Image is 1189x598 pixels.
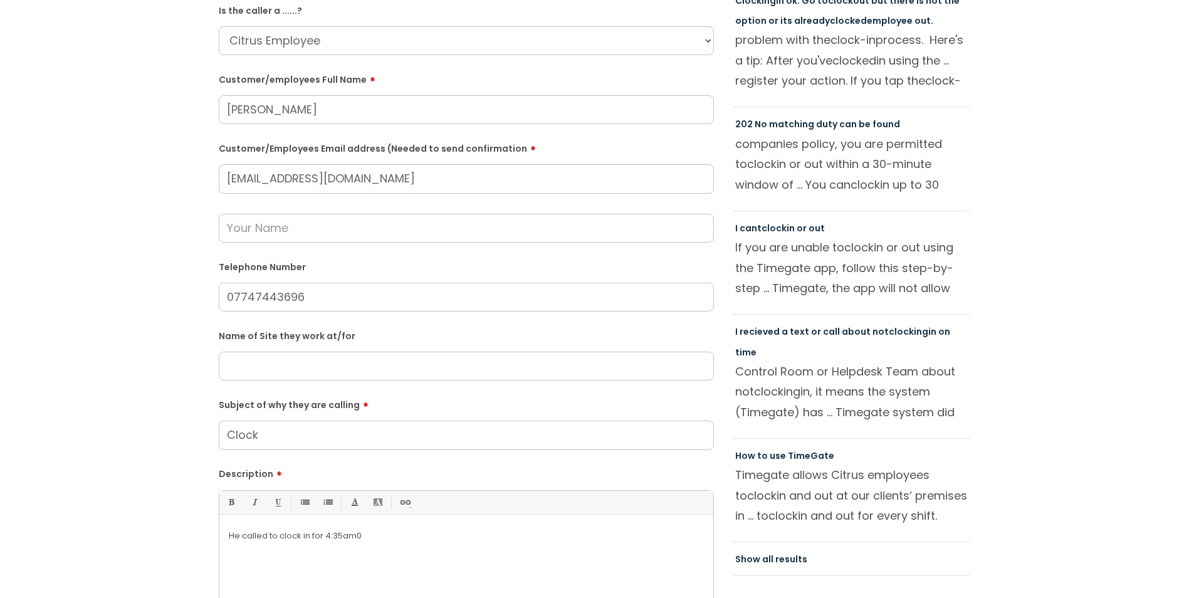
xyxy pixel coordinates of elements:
input: Your Name [219,214,714,243]
p: Control Room or Helpdesk Team about not in, it means the system (Timegate) has ... Timegate syste... [735,362,968,422]
p: He called to clock in for 4:35am0 [229,530,704,542]
span: clocked [832,53,876,68]
span: clock [747,156,777,172]
label: Is the caller a ......? [219,3,714,16]
a: I cantclockin or out [735,222,825,234]
a: Back Color [370,495,385,510]
span: clock-in [830,32,876,48]
a: Italic (Ctrl-I) [246,495,262,510]
p: companies policy, you are permitted to in or out within a 30-minute window of ... You can in up t... [735,134,968,194]
a: Underline(Ctrl-U) [270,495,285,510]
a: Show all results [735,553,807,565]
a: • Unordered List (Ctrl-Shift-7) [296,495,312,510]
a: 1. Ordered List (Ctrl-Shift-8) [320,495,335,510]
a: I recieved a text or call about notclockingin on time [735,325,950,358]
input: Email [219,164,714,193]
span: clocking [754,384,800,399]
span: clock [844,239,874,255]
label: Customer/Employees Email address (Needed to send confirmation [219,139,714,154]
a: Bold (Ctrl-B) [223,495,239,510]
p: Timegate allows Citrus employees to in and out at our clients’ premises in ... to in and out for ... [735,465,968,525]
p: problem with the process. Here's a tip: After you've in using the ... register your action. If yo... [735,30,968,90]
span: clock [747,488,777,503]
label: Name of Site they work at/for [219,328,714,342]
span: clocking [889,325,928,338]
span: clocked [830,14,867,27]
span: clock [851,177,880,192]
span: clock [762,222,787,234]
a: Link [397,495,412,510]
label: Subject of why they are calling [219,396,714,411]
label: Customer/employees Full Name [219,70,714,85]
a: How to use TimeGate [735,449,834,462]
label: Description [219,464,714,480]
a: Font Color [347,495,362,510]
span: clock [768,508,798,523]
a: 202 No matching duty can be found [735,118,900,130]
label: Telephone Number [219,260,714,273]
p: If you are unable to in or out using the Timegate app, follow this step-by-step ... Timegate, the... [735,238,968,298]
